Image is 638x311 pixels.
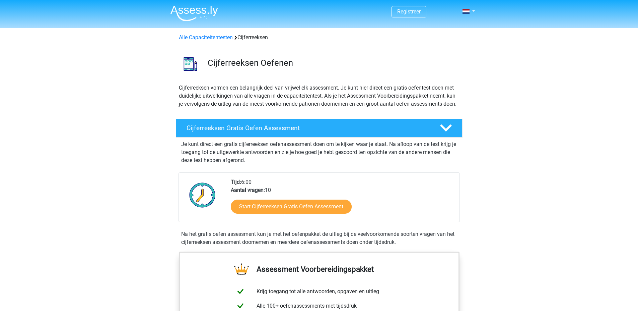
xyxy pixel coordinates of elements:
[179,34,233,41] a: Alle Capaciteitentesten
[179,230,460,246] div: Na het gratis oefen assessment kun je met het oefenpakket de uitleg bij de veelvoorkomende soorte...
[231,187,265,193] b: Aantal vragen:
[179,84,459,108] p: Cijferreeksen vormen een belangrijk deel van vrijwel elk assessment. Je kunt hier direct een grat...
[231,200,352,214] a: Start Cijferreeksen Gratis Oefen Assessment
[176,50,205,78] img: cijferreeksen
[176,34,462,42] div: Cijferreeksen
[226,178,459,222] div: 6:00 10
[208,58,457,68] h3: Cijferreeksen Oefenen
[173,119,465,138] a: Cijferreeksen Gratis Oefen Assessment
[170,5,218,21] img: Assessly
[181,140,457,164] p: Je kunt direct een gratis cijferreeksen oefenassessment doen om te kijken waar je staat. Na afloo...
[231,179,241,185] b: Tijd:
[187,124,429,132] h4: Cijferreeksen Gratis Oefen Assessment
[397,8,421,15] a: Registreer
[186,178,219,212] img: Klok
